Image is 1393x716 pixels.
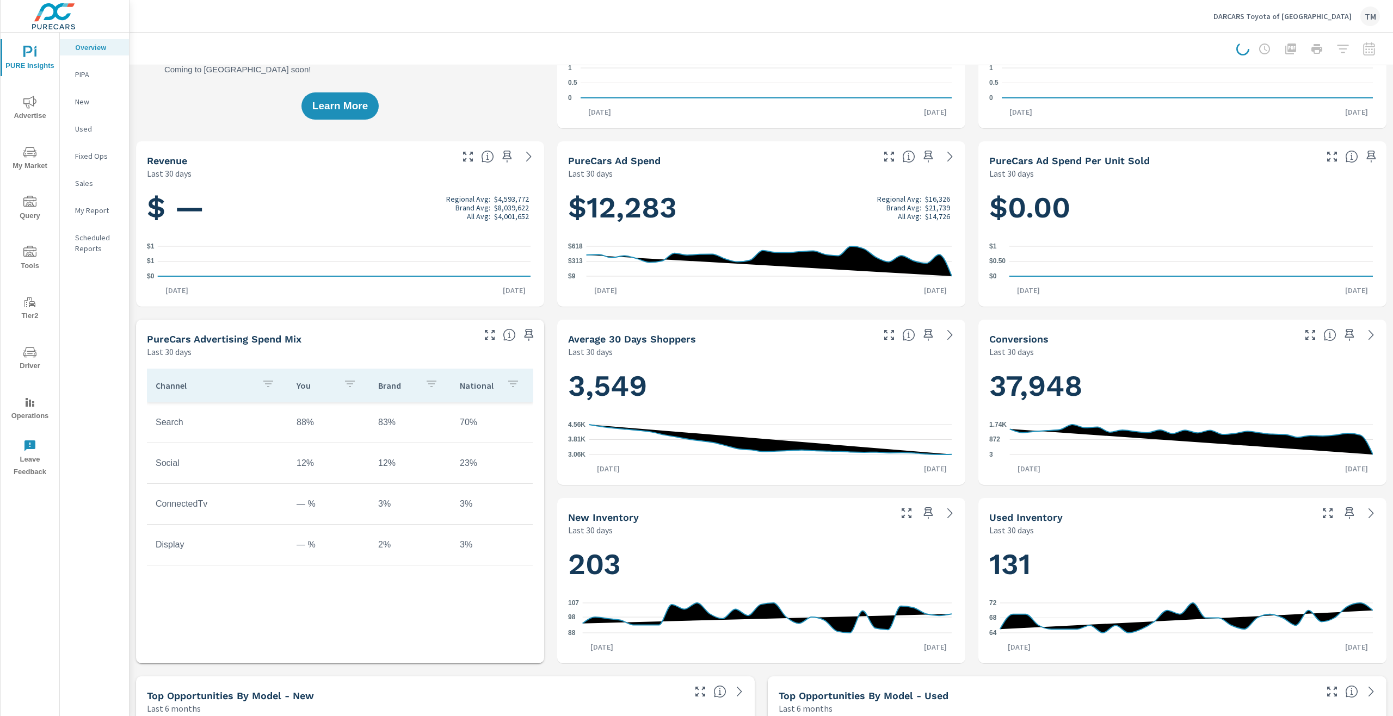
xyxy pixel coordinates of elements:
[451,490,533,518] td: 3%
[583,642,621,652] p: [DATE]
[902,150,915,163] span: Total cost of media for all PureCars channels for the selected dealership group over the selected...
[520,148,538,165] a: See more details in report
[568,272,576,280] text: $9
[312,101,368,111] span: Learn More
[60,202,129,219] div: My Report
[75,178,120,189] p: Sales
[692,683,709,700] button: Make Fullscreen
[568,189,954,226] h1: $12,283
[880,148,898,165] button: Make Fullscreen
[147,189,533,226] h1: $ —
[75,123,120,134] p: Used
[288,490,369,518] td: — %
[920,148,937,165] span: Save this to your personalized report
[989,421,1007,428] text: 1.74K
[4,396,56,422] span: Operations
[494,203,529,212] p: $8,039,622
[4,146,56,172] span: My Market
[731,683,748,700] a: See more details in report
[147,242,155,250] text: $1
[1,33,59,483] div: nav menu
[1360,7,1380,26] div: TM
[369,490,451,518] td: 3%
[877,195,921,203] p: Regional Avg:
[568,167,613,180] p: Last 30 days
[378,380,416,391] p: Brand
[1009,285,1047,296] p: [DATE]
[989,345,1034,358] p: Last 30 days
[4,439,56,478] span: Leave Feedback
[60,148,129,164] div: Fixed Ops
[288,531,369,558] td: — %
[989,64,993,72] text: 1
[494,195,529,203] p: $4,593,772
[568,79,577,87] text: 0.5
[916,642,954,652] p: [DATE]
[75,151,120,161] p: Fixed Ops
[75,205,120,216] p: My Report
[147,690,314,701] h5: Top Opportunities by Model - New
[60,175,129,191] div: Sales
[989,629,997,637] text: 64
[568,258,583,265] text: $313
[1341,326,1358,344] span: Save this to your personalized report
[1010,463,1048,474] p: [DATE]
[989,333,1049,345] h5: Conversions
[568,546,954,583] h1: 203
[989,451,993,458] text: 3
[4,196,56,222] span: Query
[989,189,1376,226] h1: $0.00
[568,368,954,404] h1: 3,549
[920,326,937,344] span: Save this to your personalized report
[1337,642,1376,652] p: [DATE]
[147,490,288,518] td: ConnectedTv
[779,690,948,701] h5: Top Opportunities by Model - Used
[288,409,369,436] td: 88%
[467,212,490,221] p: All Avg:
[989,94,993,102] text: 0
[1002,107,1040,117] p: [DATE]
[1345,685,1358,698] span: Find the biggest opportunities within your model lineup by seeing how each model is selling in yo...
[941,326,959,344] a: See more details in report
[989,79,998,87] text: 0.5
[147,531,288,558] td: Display
[481,326,498,344] button: Make Fullscreen
[503,328,516,341] span: This table looks at how you compare to the amount of budget you spend per channel as opposed to y...
[1323,328,1336,341] span: The number of dealer-specified goals completed by a visitor. [Source: This data is provided by th...
[989,436,1000,444] text: 872
[989,242,997,250] text: $1
[147,272,155,280] text: $0
[301,92,379,120] button: Learn More
[460,380,498,391] p: National
[880,326,898,344] button: Make Fullscreen
[989,524,1034,537] p: Last 30 days
[989,167,1034,180] p: Last 30 days
[451,450,533,477] td: 23%
[520,326,538,344] span: Save this to your personalized report
[989,599,997,607] text: 72
[147,333,301,345] h5: PureCars Advertising Spend Mix
[498,148,516,165] span: Save this to your personalized report
[369,450,451,477] td: 12%
[568,64,572,72] text: 1
[1337,285,1376,296] p: [DATE]
[60,121,129,137] div: Used
[60,39,129,55] div: Overview
[455,203,490,212] p: Brand Avg:
[1337,463,1376,474] p: [DATE]
[4,246,56,272] span: Tools
[147,167,192,180] p: Last 30 days
[589,463,627,474] p: [DATE]
[925,203,950,212] p: $21,739
[495,285,533,296] p: [DATE]
[902,328,915,341] span: A rolling 30 day total of daily Shoppers on the dealership website, averaged over the selected da...
[568,613,576,621] text: 98
[568,451,585,458] text: 3.06K
[568,629,576,637] text: 88
[568,333,696,345] h5: Average 30 Days Shoppers
[459,148,477,165] button: Make Fullscreen
[369,531,451,558] td: 2%
[568,512,639,523] h5: New Inventory
[451,409,533,436] td: 70%
[989,614,997,622] text: 68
